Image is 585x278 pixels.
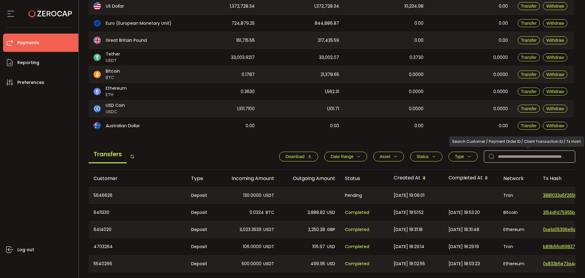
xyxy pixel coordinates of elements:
span: 3,888.82 [307,209,325,216]
button: Type [448,152,478,161]
span: Transfer [521,106,537,111]
span: 0.00 [499,3,508,10]
span: [DATE] 18:31:48 [448,226,479,233]
button: Transfer [518,122,540,130]
span: 3,023.3539 [239,226,261,233]
div: Deposit [186,187,218,204]
div: Search Customer / Payment Order ID / Client Transaction ID / Tx Hash [449,136,584,147]
img: eur_portfolio.svg [94,20,101,27]
span: 0.00 [499,37,508,44]
span: 0.00 [246,122,255,129]
span: Euro (European Monetary Unit) [106,20,172,27]
div: Incoming Amount [218,175,279,182]
span: USDT [263,226,274,233]
button: Withdraw [543,122,567,130]
img: btc_portfolio.svg [94,71,101,78]
span: Transfer [521,21,537,26]
button: Transfer [518,19,540,27]
span: 33,002.07 [319,54,339,61]
span: 1,562.31 [325,88,339,95]
div: Deposit [186,255,218,272]
span: 1,101.7100 [237,105,255,112]
span: [DATE] 18:51:52 [394,209,424,216]
div: Bitcoin [498,204,538,221]
div: Created At [389,173,444,183]
span: 499.95 [310,260,325,267]
button: Transfer [518,2,540,10]
span: Reporting [17,58,39,67]
span: 844,886.87 [315,20,339,27]
span: 0.0000 [493,71,508,78]
span: BTC [106,74,120,81]
div: Network [498,175,538,182]
button: Withdraw [543,36,567,44]
button: Status [410,152,442,161]
div: Tron [498,238,538,255]
span: 0.00 [414,37,424,44]
div: 6411330 [89,204,186,221]
span: Transfer [521,55,537,60]
span: Date Range [331,154,353,159]
span: 0.0000 [409,88,424,95]
span: Transfer [521,38,537,43]
span: Withdraw [546,38,564,43]
span: USDT [263,243,274,250]
div: Deposit [186,238,218,255]
span: [DATE] 18:29:14 [394,243,424,250]
span: 0.00 [499,122,508,129]
span: USD Coin [106,102,125,109]
span: Transfer [521,4,537,9]
button: Transfer [518,53,540,61]
span: USD [327,260,335,267]
span: 0.00 [414,20,424,27]
div: Ethereum [498,255,538,272]
span: 500.0000 [242,260,261,267]
span: 1,372,728.34 [314,3,339,10]
span: [DATE] 18:03:23 [448,260,480,267]
span: 1,372,728.34 [230,3,255,10]
span: 161,715.56 [236,37,255,44]
div: Ethereum [498,221,538,238]
div: Type [186,175,218,182]
span: 1,101.71 [327,105,339,112]
div: 5646626 [89,187,186,204]
span: USD [327,243,335,250]
span: 0.00 [330,122,339,129]
span: 0.0324 [250,209,264,216]
span: Withdraw [546,72,564,77]
button: Withdraw [543,70,567,78]
button: Asset [373,152,404,161]
span: ETH [106,92,127,98]
span: Transfers [89,146,127,163]
span: USDT [263,260,274,267]
span: 0.00 [414,122,424,129]
span: Withdraw [546,123,564,128]
span: 2,250.28 [308,226,325,233]
div: Deposit [186,204,218,221]
span: 724,879.25 [232,20,255,27]
div: Deposit [186,221,218,238]
button: Transfer [518,105,540,113]
span: Asset [380,154,390,159]
span: 0.0000 [493,88,508,95]
div: Tron [498,187,538,204]
span: Pending [345,192,362,199]
button: Withdraw [543,19,567,27]
span: Withdraw [546,4,564,9]
span: 217,435.59 [318,37,339,44]
span: 105.97 [312,243,325,250]
button: Transfer [518,88,540,96]
button: Withdraw [543,105,567,113]
span: Status [417,154,429,159]
button: Transfer [518,36,540,44]
img: usd_portfolio.svg [94,2,101,10]
span: Transfer [521,89,537,94]
span: 0.0000 [493,105,508,112]
span: US Dollar [106,3,124,9]
button: Date Range [324,152,367,161]
span: USDT [106,57,120,64]
div: Completed At [444,173,498,183]
span: 0.00 [499,20,508,27]
button: Transfer [518,70,540,78]
button: Withdraw [543,88,567,96]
